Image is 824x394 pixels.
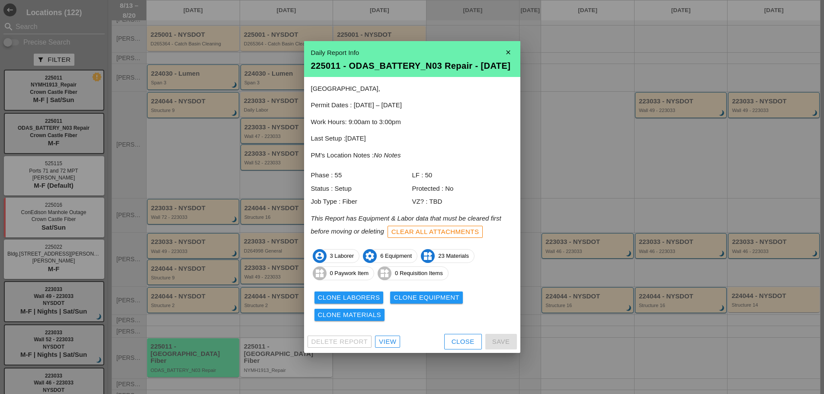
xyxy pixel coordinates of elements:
i: account_circle [313,249,327,263]
div: Clone Laborers [318,293,380,303]
div: 225011 - ODAS_BATTERY_N03 Repair - [DATE] [311,61,513,70]
p: Work Hours: 9:00am to 3:00pm [311,117,513,127]
i: widgets [421,249,435,263]
p: Permit Dates : [DATE] – [DATE] [311,100,513,110]
span: [DATE] [346,135,366,142]
span: 0 Paywork Item [313,266,374,280]
i: This Report has Equipment & Labor data that must be cleared first before moving or deleting [311,215,501,235]
a: View [375,336,400,348]
div: Daily Report Info [311,48,513,58]
i: settings [363,249,377,263]
button: Clone Materials [314,309,385,321]
button: Clone Equipment [390,291,463,304]
button: Clear All Attachments [388,226,483,238]
div: View [379,337,396,347]
div: Clone Materials [318,310,382,320]
i: No Notes [374,151,401,159]
span: 0 Requisition Items [378,266,448,280]
p: [GEOGRAPHIC_DATA], [311,84,513,94]
span: 23 Materials [421,249,474,263]
div: LF : 50 [412,170,513,180]
div: Protected : No [412,184,513,194]
button: Clone Laborers [314,291,384,304]
div: Clone Equipment [394,293,459,303]
div: Phase : 55 [311,170,412,180]
button: Close [444,334,482,349]
div: Job Type : Fiber [311,197,412,207]
p: PM's Location Notes : [311,151,513,160]
i: close [500,44,517,61]
i: widgets [313,266,327,280]
div: Close [452,337,475,347]
span: 3 Laborer [313,249,359,263]
i: widgets [378,266,391,280]
div: Clear All Attachments [391,227,479,237]
p: Last Setup : [311,134,513,144]
span: 6 Equipment [363,249,417,263]
div: Status : Setup [311,184,412,194]
div: VZ? : TBD [412,197,513,207]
